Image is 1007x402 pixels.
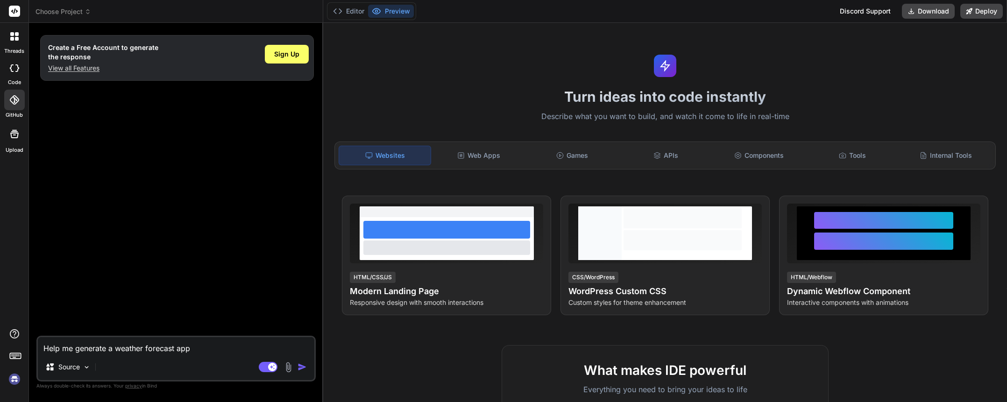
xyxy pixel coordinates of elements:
h1: Create a Free Account to generate the response [48,43,158,62]
h1: Turn ideas into code instantly [329,88,1001,105]
label: Upload [6,146,23,154]
h4: Modern Landing Page [350,285,543,298]
span: Sign Up [274,49,299,59]
div: HTML/CSS/JS [350,272,396,283]
label: code [8,78,21,86]
button: Preview [368,5,414,18]
div: Tools [807,146,898,165]
div: Games [526,146,618,165]
img: signin [7,371,22,387]
span: privacy [125,383,142,388]
button: Deploy [960,4,1003,19]
p: Describe what you want to build, and watch it come to life in real-time [329,111,1001,123]
p: Everything you need to bring your ideas to life [517,384,813,395]
h4: Dynamic Webflow Component [787,285,980,298]
label: GitHub [6,111,23,119]
div: Web Apps [433,146,525,165]
h4: WordPress Custom CSS [568,285,762,298]
p: View all Features [48,63,158,73]
div: Components [713,146,805,165]
div: Discord Support [834,4,896,19]
p: Responsive design with smooth interactions [350,298,543,307]
p: Custom styles for theme enhancement [568,298,762,307]
div: Internal Tools [900,146,992,165]
textarea: Help me generate a weather forecast app [38,337,314,354]
h2: What makes IDE powerful [517,360,813,380]
img: icon [298,362,307,372]
div: APIs [620,146,711,165]
img: Pick Models [83,363,91,371]
p: Interactive components with animations [787,298,980,307]
div: Websites [339,146,431,165]
button: Editor [329,5,368,18]
label: threads [4,47,24,55]
span: Choose Project [35,7,91,16]
p: Always double-check its answers. Your in Bind [36,381,316,390]
div: CSS/WordPress [568,272,618,283]
p: Source [58,362,80,372]
img: attachment [283,362,294,373]
button: Download [902,4,955,19]
div: HTML/Webflow [787,272,836,283]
